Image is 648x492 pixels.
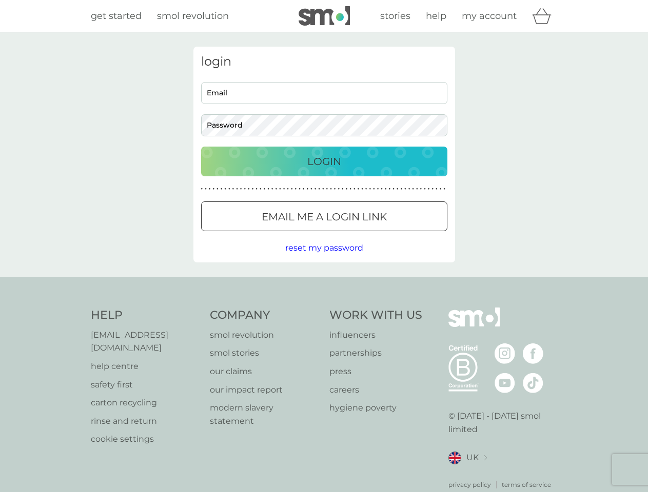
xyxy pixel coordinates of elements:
[334,187,336,192] p: ●
[397,187,399,192] p: ●
[201,187,203,192] p: ●
[91,415,200,428] a: rinse and return
[212,187,214,192] p: ●
[295,187,297,192] p: ●
[330,187,332,192] p: ●
[495,373,515,393] img: visit the smol Youtube page
[523,373,543,393] img: visit the smol Tiktok page
[91,329,200,355] a: [EMAIL_ADDRESS][DOMAIN_NAME]
[91,433,200,446] a: cookie settings
[221,187,223,192] p: ●
[448,409,558,436] p: © [DATE] - [DATE] smol limited
[428,187,430,192] p: ●
[443,187,445,192] p: ●
[271,187,273,192] p: ●
[329,365,422,378] a: press
[404,187,406,192] p: ●
[420,187,422,192] p: ●
[244,187,246,192] p: ●
[307,153,341,170] p: Login
[240,187,242,192] p: ●
[91,378,200,392] a: safety first
[329,329,422,342] a: influencers
[228,187,230,192] p: ●
[210,365,319,378] a: our claims
[224,187,226,192] p: ●
[318,187,320,192] p: ●
[264,187,266,192] p: ●
[349,187,351,192] p: ●
[299,187,301,192] p: ●
[285,241,363,255] button: reset my password
[502,480,551,489] a: terms of service
[532,6,558,26] div: basket
[157,9,229,24] a: smol revolution
[91,360,200,373] a: help centre
[462,9,517,24] a: my account
[291,187,293,192] p: ●
[448,480,491,489] a: privacy policy
[205,187,207,192] p: ●
[329,307,422,323] h4: Work With Us
[380,10,410,22] span: stories
[408,187,410,192] p: ●
[299,6,350,26] img: smol
[436,187,438,192] p: ●
[210,329,319,342] a: smol revolution
[416,187,418,192] p: ●
[338,187,340,192] p: ●
[303,187,305,192] p: ●
[275,187,277,192] p: ●
[201,54,447,69] h3: login
[285,243,363,253] span: reset my password
[329,401,422,415] a: hygiene poverty
[210,401,319,427] a: modern slavery statement
[354,187,356,192] p: ●
[380,9,410,24] a: stories
[495,343,515,364] img: visit the smol Instagram page
[91,9,142,24] a: get started
[424,187,426,192] p: ●
[232,187,234,192] p: ●
[283,187,285,192] p: ●
[91,307,200,323] h4: Help
[210,346,319,360] a: smol stories
[210,307,319,323] h4: Company
[236,187,238,192] p: ●
[210,383,319,397] a: our impact report
[91,396,200,409] a: carton recycling
[466,451,479,464] span: UK
[315,187,317,192] p: ●
[392,187,395,192] p: ●
[373,187,375,192] p: ●
[448,307,500,342] img: smol
[369,187,371,192] p: ●
[201,201,447,231] button: Email me a login link
[342,187,344,192] p: ●
[484,455,487,461] img: select a new location
[329,346,422,360] p: partnerships
[91,10,142,22] span: get started
[248,187,250,192] p: ●
[389,187,391,192] p: ●
[329,383,422,397] a: careers
[377,187,379,192] p: ●
[287,187,289,192] p: ●
[426,9,446,24] a: help
[385,187,387,192] p: ●
[523,343,543,364] img: visit the smol Facebook page
[361,187,363,192] p: ●
[267,187,269,192] p: ●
